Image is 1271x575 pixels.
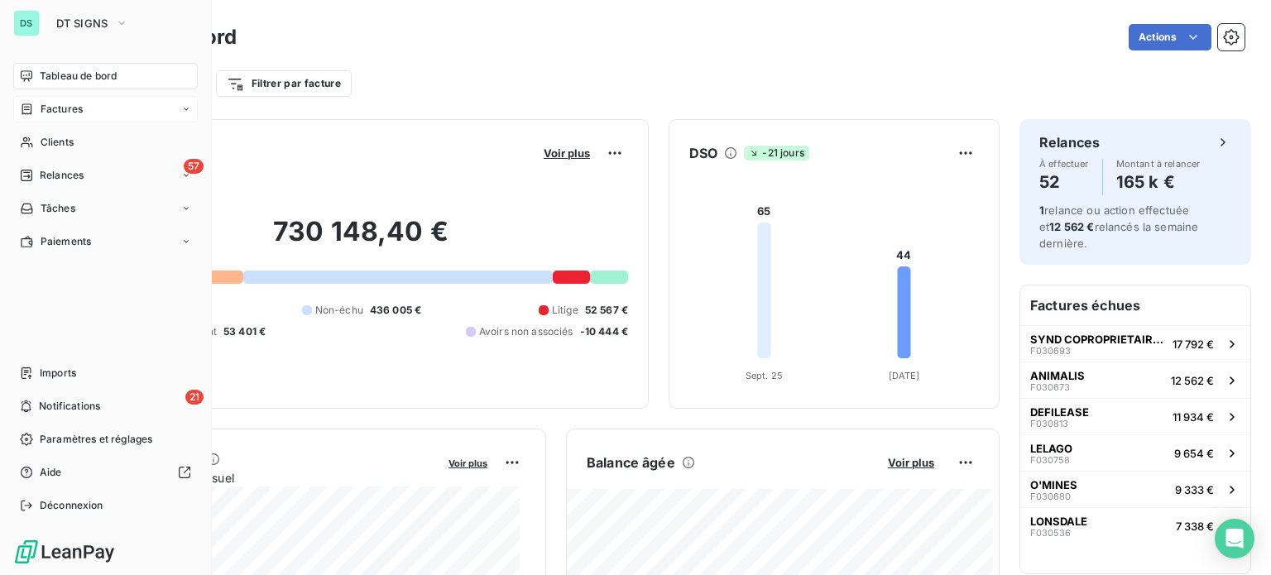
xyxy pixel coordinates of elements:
span: Tableau de bord [40,69,117,84]
span: À effectuer [1039,159,1089,169]
span: F030673 [1030,382,1070,392]
button: Filtrer par facture [216,70,352,97]
span: Relances [40,168,84,183]
span: Paramètres et réglages [40,432,152,447]
span: F030813 [1030,419,1068,429]
button: Actions [1129,24,1211,50]
span: 9 333 € [1175,483,1214,496]
span: Tâches [41,201,75,216]
span: Clients [41,135,74,150]
button: SYND COPROPRIETAIRE DU CCR [PERSON_NAME]F03069317 792 € [1020,325,1250,362]
button: O'MINESF0306809 333 € [1020,471,1250,507]
span: 57 [184,159,204,174]
span: Factures [41,102,83,117]
span: Chiffre d'affaires mensuel [94,469,437,486]
span: ANIMALIS [1030,369,1085,382]
button: Voir plus [539,146,595,161]
span: Voir plus [888,456,934,469]
span: Litige [552,303,578,318]
button: LONSDALEF0305367 338 € [1020,507,1250,544]
h6: Balance âgée [587,453,675,472]
span: O'MINES [1030,478,1077,491]
span: relance ou action effectuée et relancés la semaine dernière. [1039,204,1198,250]
span: Non-échu [315,303,363,318]
span: 12 562 € [1049,220,1094,233]
span: Montant à relancer [1116,159,1201,169]
span: Aide [40,465,62,480]
h6: DSO [689,143,717,163]
span: LELAGO [1030,442,1072,455]
div: Open Intercom Messenger [1215,519,1254,558]
span: 21 [185,390,204,405]
span: Paiements [41,234,91,249]
button: Voir plus [883,455,939,470]
button: DEFILEASEF03081311 934 € [1020,398,1250,434]
h6: Factures échues [1020,285,1250,325]
button: LELAGOF0307589 654 € [1020,434,1250,471]
h2: 730 148,40 € [94,215,628,265]
span: F030536 [1030,528,1071,538]
span: 9 654 € [1174,447,1214,460]
button: ANIMALISF03067312 562 € [1020,362,1250,398]
span: DEFILEASE [1030,405,1089,419]
span: 17 792 € [1173,338,1214,351]
img: Logo LeanPay [13,539,116,565]
span: Voir plus [448,458,487,469]
h4: 165 k € [1116,169,1201,195]
span: Voir plus [544,146,590,160]
span: 12 562 € [1171,374,1214,387]
a: Aide [13,459,198,486]
span: F030680 [1030,491,1071,501]
span: Déconnexion [40,498,103,513]
span: 53 401 € [223,324,266,339]
span: 436 005 € [370,303,421,318]
span: 11 934 € [1173,410,1214,424]
span: 1 [1039,204,1044,217]
span: F030693 [1030,346,1071,356]
h4: 52 [1039,169,1089,195]
span: 7 338 € [1176,520,1214,533]
span: LONSDALE [1030,515,1087,528]
tspan: [DATE] [889,370,920,381]
span: Imports [40,366,76,381]
div: DS [13,10,40,36]
span: -10 444 € [580,324,628,339]
span: SYND COPROPRIETAIRE DU CCR [PERSON_NAME] [1030,333,1166,346]
tspan: Sept. 25 [746,370,783,381]
span: Avoirs non associés [479,324,573,339]
h6: Relances [1039,132,1100,152]
button: Voir plus [444,455,492,470]
span: F030758 [1030,455,1070,465]
span: DT SIGNS [56,17,108,30]
span: -21 jours [744,146,808,161]
span: Notifications [39,399,100,414]
span: 52 567 € [585,303,628,318]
